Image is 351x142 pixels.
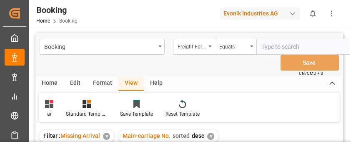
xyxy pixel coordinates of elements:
[118,76,144,91] div: View
[64,76,87,91] div: Edit
[220,5,303,21] button: Evonik Industries AG
[173,39,215,55] button: open menu
[299,70,323,76] span: Ctrl/CMD + S
[103,133,110,140] div: ✕
[178,41,206,51] div: Freight Forwarder's Reference No.
[144,76,169,91] div: Help
[45,110,53,118] div: ar
[281,55,339,71] button: Save
[44,41,155,51] div: Booking
[87,76,118,91] div: Format
[303,4,322,23] button: show 0 new notifications
[60,132,100,139] span: Missing Arrival
[215,39,256,55] button: open menu
[36,4,78,16] div: Booking
[220,8,300,20] div: Evonik Industries AG
[43,132,60,139] span: Filter :
[173,132,190,139] span: sorted
[120,110,153,118] div: Save Template
[322,4,341,23] button: show more
[192,132,204,139] span: desc
[40,39,165,55] button: open menu
[66,110,108,118] div: Standard Templates
[123,132,170,139] span: Main-carriage No.
[207,133,214,140] div: ✕
[219,41,248,51] div: Equals
[165,110,200,118] div: Reset Template
[36,18,50,24] a: Home
[35,76,64,91] div: Home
